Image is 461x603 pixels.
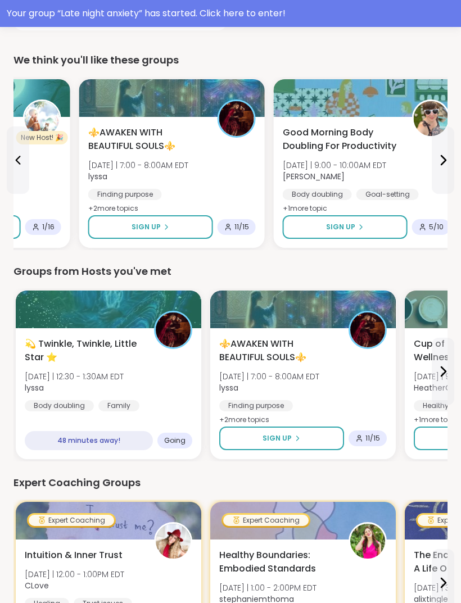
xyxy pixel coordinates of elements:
[350,524,385,559] img: stephaniemthoma
[88,171,107,182] b: lyssa
[283,160,386,171] span: [DATE] | 9:00 - 10:00AM EDT
[234,223,249,232] span: 11 / 15
[156,312,191,347] img: lyssa
[219,371,319,382] span: [DATE] | 7:00 - 8:00AM EDT
[98,400,139,411] div: Family
[219,427,344,450] button: Sign Up
[13,475,448,491] div: Expert Coaching Groups
[13,264,448,279] div: Groups from Hosts you've met
[29,515,114,526] div: Expert Coaching
[164,436,186,445] span: Going
[414,101,449,136] img: Adrienne_QueenOfTheDawn
[156,524,191,559] img: CLove
[326,222,355,232] span: Sign Up
[350,312,385,347] img: lyssa
[356,189,419,200] div: Goal-setting
[88,160,188,171] span: [DATE] | 7:00 - 8:00AM EDT
[132,222,161,232] span: Sign Up
[25,400,94,411] div: Body doubling
[25,371,124,382] span: [DATE] | 12:30 - 1:30AM EDT
[219,400,293,411] div: Finding purpose
[429,223,444,232] span: 5 / 10
[219,582,317,593] span: [DATE] | 1:00 - 2:00PM EDT
[25,580,49,591] b: CLove
[25,548,123,562] span: Intuition & Inner Trust
[25,337,142,364] span: 💫 Twinkle, Twinkle, Little Star ⭐️
[25,382,44,393] b: lyssa
[219,382,238,393] b: lyssa
[365,434,380,443] span: 11 / 15
[283,171,345,182] b: [PERSON_NAME]
[283,189,352,200] div: Body doubling
[219,548,336,575] span: Healthy Boundaries: Embodied Standards
[25,569,124,580] span: [DATE] | 12:00 - 1:00PM EDT
[283,126,400,153] span: Good Morning Body Doubling For Productivity
[7,7,454,20] div: Your group “ Late night anxiety ” has started. Click here to enter!
[42,223,55,232] span: 1 / 16
[219,101,254,136] img: lyssa
[283,215,408,239] button: Sign Up
[219,337,336,364] span: ⚜️AWAKEN WITH BEAUTIFUL SOULS⚜️
[13,52,448,68] div: We think you'll like these groups
[263,433,292,443] span: Sign Up
[25,431,153,450] div: 48 minutes away!
[88,126,205,153] span: ⚜️AWAKEN WITH BEAUTIFUL SOULS⚜️
[16,131,68,144] div: New Host! 🎉
[88,215,213,239] button: Sign Up
[88,189,162,200] div: Finding purpose
[25,101,60,136] img: Libby1520
[223,515,309,526] div: Expert Coaching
